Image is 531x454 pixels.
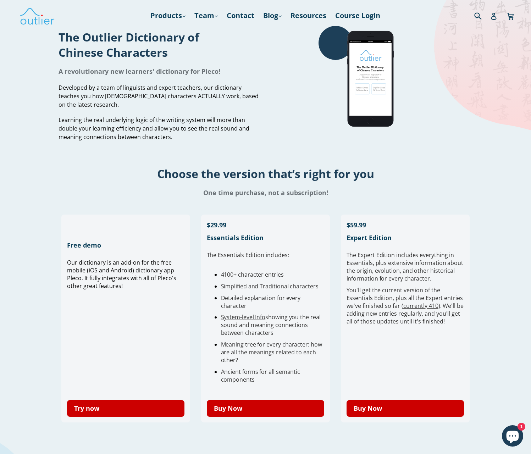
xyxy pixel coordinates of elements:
[472,8,492,23] input: Search
[260,9,285,22] a: Blog
[223,9,258,22] a: Contact
[59,84,259,109] span: Developed by a team of linguists and expert teachers, our dictionary teaches you how [DEMOGRAPHIC...
[347,251,423,259] span: The Expert Edition includes e
[221,368,300,383] span: Ancient forms for all semantic components
[332,9,384,22] a: Course Login
[221,294,301,310] span: Detailed explanation for every character
[347,400,464,417] a: Buy Now
[403,302,438,310] a: currently 410
[20,5,55,26] img: Outlier Linguistics
[59,116,249,141] span: Learning the real underlying logic of the writing system will more than double your learning effi...
[207,251,289,259] span: The Essentials Edition includes:
[347,251,463,282] span: verything in Essentials, plus extensive information about the origin, evolution, and other histor...
[500,425,525,448] inbox-online-store-chat: Shopify online store chat
[221,282,319,290] span: Simplified and Traditional characters
[207,221,226,229] span: $29.99
[221,313,266,321] a: System-level Info
[347,221,366,229] span: $59.99
[67,241,185,249] h1: Free demo
[59,29,260,60] h1: The Outlier Dictionary of Chinese Characters
[347,233,464,242] h1: Expert Edition
[221,271,284,278] span: 4100+ character entries
[207,233,325,242] h1: Essentials Edition
[67,400,185,417] a: Try now
[191,9,221,22] a: Team
[221,340,322,364] span: Meaning tree for every character: how are all the meanings related to each other?
[207,400,325,417] a: Buy Now
[147,9,189,22] a: Products
[59,67,260,76] h1: A revolutionary new learners' dictionary for Pleco!
[347,286,464,325] span: You'll get the current version of the Essentials Edition, plus all the Expert entries we've finis...
[67,259,176,290] span: Our dictionary is an add-on for the free mobile (iOS and Android) dictionary app Pleco. It fully ...
[287,9,330,22] a: Resources
[221,313,321,337] span: showing you the real sound and meaning connections between characters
